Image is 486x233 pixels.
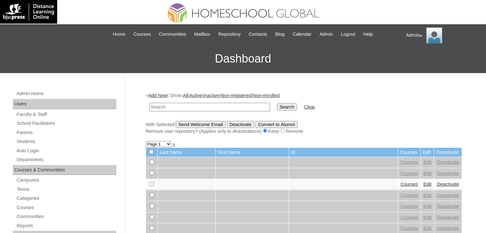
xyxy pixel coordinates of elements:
div: Admin [406,27,480,43]
span: Help [363,31,373,38]
a: Non-enrolled [253,93,280,98]
a: Parents [16,129,116,137]
a: Admin [316,31,336,38]
a: Courses [401,193,418,198]
a: Add New [148,93,167,98]
a: Courses [401,215,418,220]
a: Home [110,31,128,38]
a: Calendar [289,31,315,38]
div: Users [13,99,116,109]
a: » [173,141,175,147]
a: Deactivate [437,182,459,187]
a: Edit [423,160,431,165]
a: Contacts [245,31,270,38]
a: Communities [156,31,189,38]
a: Edit [423,193,431,198]
a: Courses [401,226,418,231]
input: Deactivate [227,121,254,128]
a: Edit [423,215,431,220]
a: Edit [423,182,431,187]
td: First Name [216,148,289,157]
a: Faculty & Staff [16,110,116,118]
span: Repository [218,31,241,38]
a: Edit [423,204,431,209]
span: Admin [320,31,333,38]
span: Blog [275,31,284,38]
a: Edit [423,171,431,176]
a: Blog [272,31,288,38]
a: Deactivate [437,160,459,165]
a: Courses [16,204,116,212]
td: Deactivate [434,148,461,157]
a: Deactivate [437,193,459,198]
a: Courses [401,204,418,209]
a: Inactive [203,93,220,98]
input: Search [150,103,270,111]
td: Id [289,148,397,157]
span: Courses [133,31,151,38]
a: Courses [401,171,418,176]
a: Clear [304,104,315,109]
a: Deactivate [437,171,459,176]
a: Deactivate [437,215,459,220]
a: Logout [338,31,359,38]
span: Mailbox [194,31,211,38]
a: Active [189,93,202,98]
input: Convert to Alumni [255,121,297,128]
a: Deactivate [437,204,459,209]
span: Contacts [249,31,267,38]
a: Categories [16,194,116,202]
img: logo-white.png [3,3,54,20]
span: Logout [341,31,355,38]
div: + | Show: | | | | [146,92,462,134]
a: Reports [16,222,116,230]
td: Edit [421,148,434,157]
a: Non-registered [220,93,251,98]
a: Auto Login [16,147,116,155]
a: Courses [401,182,418,187]
h3: Dashboard [3,44,483,73]
a: Repository [215,31,244,38]
a: Courses [401,160,418,165]
a: Students [16,138,116,146]
td: Last Name [158,148,215,157]
div: Courses & Communities [13,165,116,175]
a: Deactivate [437,226,459,231]
a: Departments [16,156,116,164]
a: Admin Home [16,90,116,98]
div: With Selected: [146,121,462,135]
a: Mailbox [191,31,214,38]
input: Search [277,103,297,110]
input: Send Welcome Email [176,121,226,128]
a: School Facilitators [16,119,116,127]
a: Courses [130,31,154,38]
a: Terms [16,185,116,193]
a: Campuses [16,176,116,184]
span: Home [113,31,125,38]
td: Courses [398,148,421,157]
a: Communities [16,213,116,221]
img: Admin Homeschool Global [426,27,442,43]
a: Edit [423,226,431,231]
a: Help [360,31,376,38]
div: Remove user repository? (Applies only to deactivations) Keep Remove [146,128,462,135]
span: Calendar [293,31,312,38]
a: All [183,93,188,98]
span: Communities [159,31,186,38]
